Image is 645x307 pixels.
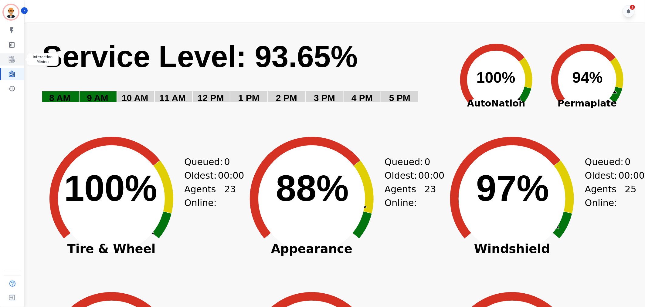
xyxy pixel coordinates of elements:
[425,155,430,169] span: 0
[159,93,186,103] text: 11 AM
[625,155,631,169] span: 0
[385,169,430,182] div: Oldest:
[42,38,450,113] svg: Service Level: 0%
[36,246,187,252] span: Tire & Wheel
[476,168,549,208] text: 97%
[477,69,515,86] text: 100%
[542,96,633,110] span: Permaplate
[224,182,236,210] span: 23
[184,155,230,169] div: Queued:
[451,96,542,110] span: AutoNation
[389,93,410,103] text: 5 PM
[585,169,630,182] div: Oldest:
[64,168,157,208] text: 100%
[385,155,430,169] div: Queued:
[236,246,388,252] span: Appearance
[276,93,297,103] text: 2 PM
[630,5,635,10] div: 3
[619,169,645,182] span: 00:00
[122,93,148,103] text: 10 AM
[184,169,230,182] div: Oldest:
[385,182,436,210] div: Agents Online:
[4,5,18,19] img: Bordered avatar
[585,182,637,210] div: Agents Online:
[218,169,244,182] span: 00:00
[238,93,260,103] text: 1 PM
[418,169,444,182] span: 00:00
[572,69,603,86] text: 94%
[87,93,108,103] text: 9 AM
[585,155,630,169] div: Queued:
[436,246,588,252] span: Windshield
[314,93,335,103] text: 3 PM
[224,155,230,169] span: 0
[425,182,436,210] span: 23
[184,182,236,210] div: Agents Online:
[198,93,224,103] text: 12 PM
[42,39,358,73] text: Service Level: 93.65%
[49,93,71,103] text: 8 AM
[351,93,373,103] text: 4 PM
[276,168,349,208] text: 88%
[625,182,637,210] span: 25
